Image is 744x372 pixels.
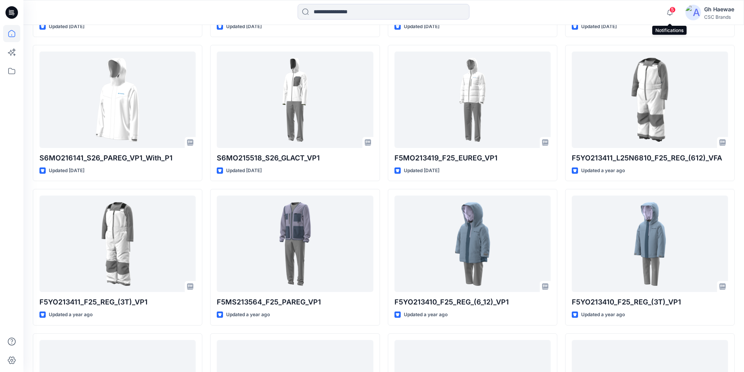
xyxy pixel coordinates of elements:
span: 5 [669,7,676,13]
p: S6MO216141_S26_PAREG_VP1_With_P1 [39,153,196,164]
a: F5YO213410_F25_REG_(3T)_VP1 [572,196,728,292]
div: CSC Brands [704,14,734,20]
p: Updated a year ago [226,311,270,319]
div: Gh Haewae [704,5,734,14]
p: Updated [DATE] [226,167,262,175]
p: Updated a year ago [49,311,93,319]
p: F5YO213411_L25N6810_F25_REG_(612)_VFA [572,153,728,164]
p: Updated a year ago [581,167,625,175]
a: S6MO215518_S26_GLACT_VP1 [217,52,373,148]
p: F5YO213410_F25_REG_(3T)_VP1 [572,297,728,308]
a: F5YO213411_F25_REG_(3T)_VP1 [39,196,196,292]
a: S6MO216141_S26_PAREG_VP1_With_P1 [39,52,196,148]
p: Updated [DATE] [581,23,617,31]
p: F5MO213419_F25_EUREG_VP1 [394,153,551,164]
p: Updated [DATE] [226,23,262,31]
a: F5MS213564_F25_PAREG_VP1 [217,196,373,292]
a: F5MO213419_F25_EUREG_VP1 [394,52,551,148]
p: Updated [DATE] [49,167,84,175]
a: F5YO213410_F25_REG_(6_12)_VP1 [394,196,551,292]
p: Updated [DATE] [404,167,439,175]
p: Updated [DATE] [404,23,439,31]
p: F5MS213564_F25_PAREG_VP1 [217,297,373,308]
img: avatar [685,5,701,20]
a: F5YO213411_L25N6810_F25_REG_(612)_VFA [572,52,728,148]
p: Updated a year ago [404,311,448,319]
p: Updated [DATE] [49,23,84,31]
p: F5YO213411_F25_REG_(3T)_VP1 [39,297,196,308]
p: F5YO213410_F25_REG_(6_12)_VP1 [394,297,551,308]
p: S6MO215518_S26_GLACT_VP1 [217,153,373,164]
p: Updated a year ago [581,311,625,319]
